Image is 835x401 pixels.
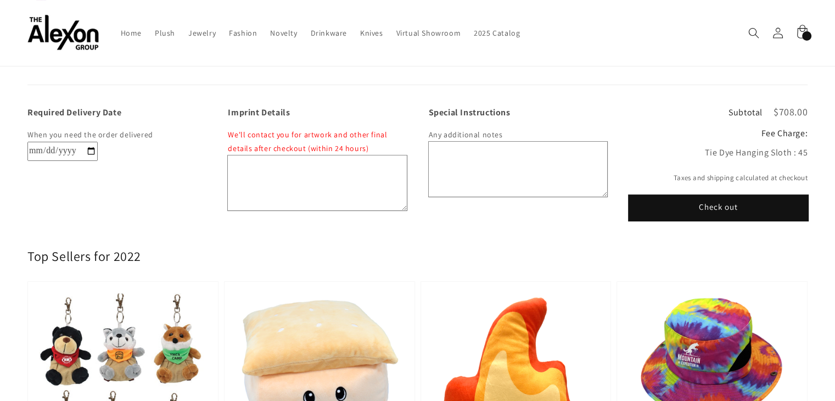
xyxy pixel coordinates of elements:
a: Knives [354,21,390,44]
h2: Top Sellers for 2022 [27,248,141,265]
span: Knives [360,28,383,38]
h2: Fee Charge: [629,128,808,140]
p: $708.00 [774,107,808,117]
p: When you need the order delivered [27,128,206,142]
p: Any additional notes [429,128,607,142]
a: Fashion [222,21,264,44]
a: Virtual Showroom [390,21,468,44]
label: Special Instructions [429,107,607,117]
a: Jewelry [182,21,222,44]
span: Fashion [229,28,257,38]
span: Jewelry [188,28,216,38]
span: Novelty [270,28,297,38]
span: Drinkware [311,28,347,38]
span: Home [121,28,142,38]
label: Required Delivery Date [27,107,206,117]
p: We'll contact you for artwork and other final details after checkout (within 24 hours) [228,128,406,155]
h3: Subtotal [728,108,763,117]
button: Check out [629,196,808,220]
label: Imprint Details [228,107,406,117]
span: Plush [155,28,175,38]
a: Plush [148,21,182,44]
small: Taxes and shipping calculated at checkout [629,172,808,183]
a: Home [114,21,148,44]
div: Tie Dye Hanging Sloth : 45 [629,145,808,161]
a: Novelty [264,21,304,44]
span: Virtual Showroom [396,28,461,38]
a: Drinkware [304,21,354,44]
summary: Search [742,21,766,45]
img: The Alexon Group [27,15,99,51]
span: 2025 Catalog [474,28,520,38]
a: 2025 Catalog [467,21,526,44]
